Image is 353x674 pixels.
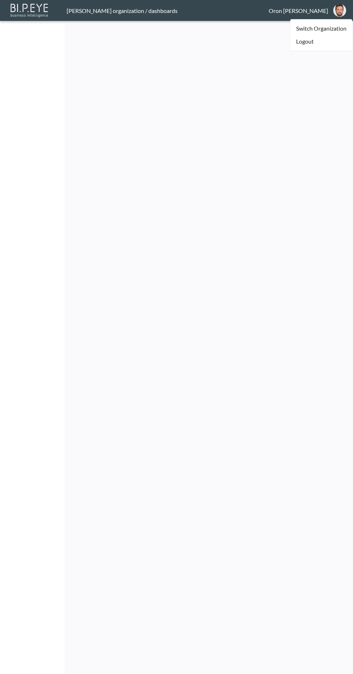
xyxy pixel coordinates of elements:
[9,2,50,18] img: bipeye-logo
[290,22,352,35] a: Switch Organization
[328,2,351,19] button: oron@bipeye.com
[269,7,328,14] div: Oron [PERSON_NAME]
[333,4,346,17] img: f7df4f0b1e237398fe25aedd0497c453
[67,7,269,14] div: [PERSON_NAME] organization / dashboards
[290,35,352,48] li: Logout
